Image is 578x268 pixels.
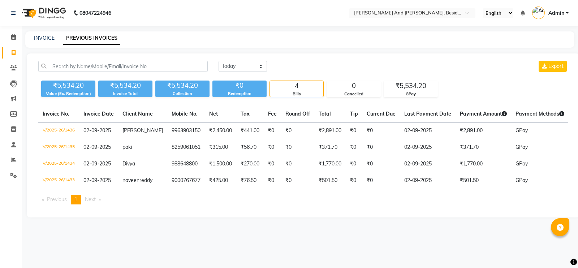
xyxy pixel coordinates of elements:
[241,111,250,117] span: Tax
[205,139,236,156] td: ₹315.00
[404,111,451,117] span: Last Payment Date
[362,139,400,156] td: ₹0
[122,144,132,150] span: paki
[205,122,236,139] td: ₹2,450.00
[38,139,79,156] td: V/2025-26/1435
[327,81,380,91] div: 0
[400,172,456,189] td: 02-09-2025
[236,172,264,189] td: ₹76.50
[167,122,205,139] td: 9963903150
[172,111,198,117] span: Mobile No.
[209,111,218,117] span: Net
[548,63,564,69] span: Export
[74,196,77,203] span: 1
[281,172,314,189] td: ₹0
[362,156,400,172] td: ₹0
[236,156,264,172] td: ₹270.00
[456,139,511,156] td: ₹371.70
[268,111,277,117] span: Fee
[327,91,380,97] div: Cancelled
[122,177,139,183] span: naveen
[155,81,210,91] div: ₹5,534.20
[346,122,362,139] td: ₹0
[548,9,564,17] span: Admin
[460,111,507,117] span: Payment Amount
[346,156,362,172] td: ₹0
[456,172,511,189] td: ₹501.50
[350,111,358,117] span: Tip
[516,160,528,167] span: GPay
[346,172,362,189] td: ₹0
[264,139,281,156] td: ₹0
[236,139,264,156] td: ₹56.70
[367,111,396,117] span: Current Due
[38,122,79,139] td: V/2025-26/1436
[41,81,95,91] div: ₹5,534.20
[400,139,456,156] td: 02-09-2025
[167,172,205,189] td: 9000767677
[281,122,314,139] td: ₹0
[319,111,331,117] span: Total
[532,7,545,19] img: Admin
[83,111,114,117] span: Invoice Date
[38,61,208,72] input: Search by Name/Mobile/Email/Invoice No
[98,81,152,91] div: ₹5,534.20
[456,122,511,139] td: ₹2,891.00
[98,91,152,97] div: Invoice Total
[314,139,346,156] td: ₹371.70
[539,61,567,72] button: Export
[167,139,205,156] td: 8259061051
[314,122,346,139] td: ₹2,891.00
[270,81,323,91] div: 4
[38,172,79,189] td: V/2025-26/1433
[167,156,205,172] td: 988648800
[83,160,111,167] span: 02-09-2025
[516,127,528,134] span: GPay
[516,144,528,150] span: GPay
[79,3,111,23] b: 08047224946
[264,122,281,139] td: ₹0
[122,111,153,117] span: Client Name
[212,81,267,91] div: ₹0
[362,172,400,189] td: ₹0
[205,156,236,172] td: ₹1,500.00
[400,122,456,139] td: 02-09-2025
[270,91,323,97] div: Bills
[384,91,437,97] div: GPay
[83,177,111,183] span: 02-09-2025
[41,91,95,97] div: Value (Ex. Redemption)
[362,122,400,139] td: ₹0
[18,3,68,23] img: logo
[38,195,568,204] nav: Pagination
[122,160,135,167] span: Divya
[155,91,210,97] div: Collection
[38,156,79,172] td: V/2025-26/1434
[47,196,67,203] span: Previous
[281,156,314,172] td: ₹0
[264,156,281,172] td: ₹0
[285,111,310,117] span: Round Off
[139,177,152,183] span: reddy
[281,139,314,156] td: ₹0
[384,81,437,91] div: ₹5,534.20
[516,177,528,183] span: GPay
[212,91,267,97] div: Redemption
[63,32,120,45] a: PREVIOUS INVOICES
[264,172,281,189] td: ₹0
[83,144,111,150] span: 02-09-2025
[516,111,564,117] span: Payment Methods
[85,196,96,203] span: Next
[83,127,111,134] span: 02-09-2025
[122,127,163,134] span: [PERSON_NAME]
[400,156,456,172] td: 02-09-2025
[456,156,511,172] td: ₹1,770.00
[314,156,346,172] td: ₹1,770.00
[346,139,362,156] td: ₹0
[205,172,236,189] td: ₹425.00
[34,35,55,41] a: INVOICE
[314,172,346,189] td: ₹501.50
[43,111,69,117] span: Invoice No.
[236,122,264,139] td: ₹441.00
